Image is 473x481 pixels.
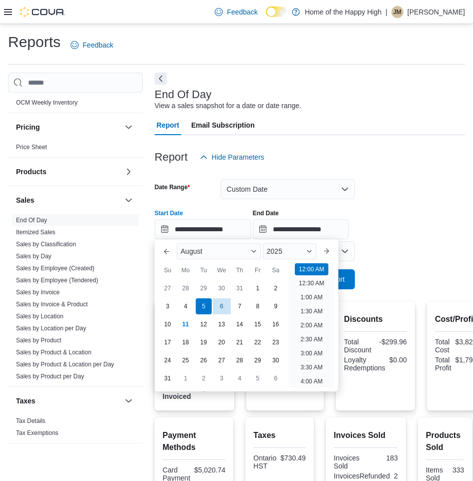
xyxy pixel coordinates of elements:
[16,417,46,424] a: Tax Details
[16,143,47,151] span: Price Sheet
[178,334,194,350] div: day-18
[178,370,194,386] div: day-1
[214,298,230,314] div: day-6
[16,228,56,236] span: Itemized Sales
[163,384,191,400] strong: Total Invoiced
[16,167,121,177] button: Products
[196,298,212,314] div: day-5
[16,336,62,344] span: Sales by Product
[16,417,46,425] span: Tax Details
[196,280,212,296] div: day-29
[155,89,212,101] h3: End Of Day
[426,429,464,453] h2: Products Sold
[268,280,284,296] div: day-2
[157,115,179,135] span: Report
[16,122,121,132] button: Pricing
[334,429,398,441] h2: Invoices Sold
[250,280,266,296] div: day-1
[296,291,326,303] li: 1:00 AM
[407,6,465,18] p: [PERSON_NAME]
[196,334,212,350] div: day-19
[266,7,287,17] input: Dark Mode
[232,280,248,296] div: day-31
[16,313,64,320] a: Sales by Location
[8,141,143,157] div: Pricing
[178,316,194,332] div: day-11
[296,375,326,387] li: 4:00 AM
[16,325,86,332] a: Sales by Location per Day
[253,219,349,239] input: Press the down key to open a popover containing a calendar.
[8,415,143,443] div: Taxes
[16,372,84,380] span: Sales by Product per Day
[178,280,194,296] div: day-28
[177,243,261,259] div: Button. Open the month selector. August is currently selected.
[267,247,282,255] span: 2025
[196,147,268,167] button: Hide Parameters
[16,324,86,332] span: Sales by Location per Day
[16,337,62,344] a: Sales by Product
[16,99,78,106] a: OCM Weekly Inventory
[8,32,61,52] h1: Reports
[16,276,98,284] span: Sales by Employee (Tendered)
[160,298,176,314] div: day-3
[232,370,248,386] div: day-4
[334,472,390,480] div: InvoicesRefunded
[295,277,328,289] li: 12:30 AM
[295,263,328,275] li: 12:00 AM
[163,429,226,453] h2: Payment Methods
[155,209,183,217] label: Start Date
[214,316,230,332] div: day-13
[8,97,143,113] div: OCM
[16,195,35,205] h3: Sales
[16,288,60,296] span: Sales by Invoice
[181,247,203,255] span: August
[178,262,194,278] div: Mo
[268,334,284,350] div: day-23
[178,352,194,368] div: day-25
[16,429,59,436] a: Tax Exemptions
[16,348,92,356] span: Sales by Product & Location
[435,356,451,372] div: Total Profit
[159,243,175,259] button: Previous Month
[266,17,266,18] span: Dark Mode
[16,349,92,356] a: Sales by Product & Location
[16,289,60,296] a: Sales by Invoice
[160,280,176,296] div: day-27
[16,265,95,272] a: Sales by Employee (Created)
[232,298,248,314] div: day-7
[268,352,284,368] div: day-30
[435,338,451,354] div: Total Cost
[344,356,385,372] div: Loyalty Redemptions
[160,262,176,278] div: Su
[16,429,59,437] span: Tax Exemptions
[16,264,95,272] span: Sales by Employee (Created)
[16,396,121,406] button: Taxes
[212,152,264,162] span: Hide Parameters
[232,316,248,332] div: day-14
[232,352,248,368] div: day-28
[83,40,113,50] span: Feedback
[389,356,407,364] div: $0.00
[155,219,251,239] input: Press the down key to enter a popover containing a calendar. Press the escape key to close the po...
[16,253,52,260] a: Sales by Day
[250,334,266,350] div: day-22
[16,373,84,380] a: Sales by Product per Day
[160,352,176,368] div: day-24
[377,338,407,346] div: -$299.96
[250,352,266,368] div: day-29
[160,370,176,386] div: day-31
[16,252,52,260] span: Sales by Day
[155,73,167,85] button: Next
[280,454,306,462] div: $730.49
[214,280,230,296] div: day-30
[232,334,248,350] div: day-21
[253,429,306,441] h2: Taxes
[344,313,407,325] h2: Discounts
[16,300,88,308] span: Sales by Invoice & Product
[16,122,40,132] h3: Pricing
[250,370,266,386] div: day-5
[20,7,65,17] img: Cova
[16,361,114,368] a: Sales by Product & Location per Day
[178,298,194,314] div: day-4
[123,395,135,407] button: Taxes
